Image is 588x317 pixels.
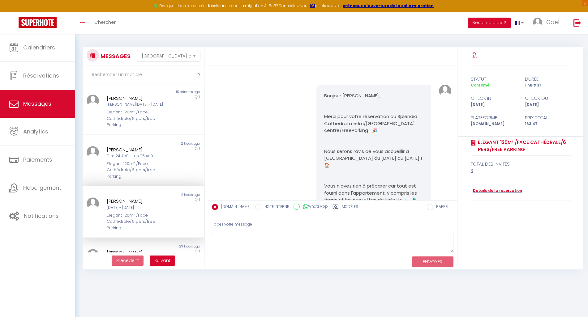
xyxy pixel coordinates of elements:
span: 1 [199,95,200,99]
span: Réservations [23,72,59,79]
span: Précédent [116,257,139,264]
span: Messages [23,100,51,108]
span: Confirmé [471,82,489,88]
a: Elegant 120m² /Face Cathédrale/6 pers/free Parking [476,139,571,153]
span: Chercher [94,19,116,25]
img: ... [87,197,99,210]
img: ... [87,249,99,261]
div: [DATE] [467,102,521,108]
div: Tapez votre message [212,217,453,232]
div: Prix total [521,114,575,121]
a: créneaux d'ouverture de la salle migration [343,3,434,8]
img: logout [573,19,581,27]
span: Calendriers [23,44,55,51]
span: Paiements [23,156,52,163]
div: 15 minutes ago [143,90,204,95]
img: ... [533,18,542,27]
div: [DATE] - [DATE] [107,205,169,211]
a: Chercher [90,12,120,34]
label: [DOMAIN_NAME] [218,204,251,211]
div: 1 nuit(s) [521,82,575,88]
div: 163.47 [521,121,575,127]
div: 2 hours ago [143,141,204,146]
div: 3 [471,168,571,175]
p: Nous serons ravis de vous accueillir à [GEOGRAPHIC_DATA] du [DATE] au [DATE] ! 🏠 [324,148,423,169]
label: NOTE INTERNE [261,204,289,211]
div: statut [467,75,521,83]
span: Notifications [24,212,59,220]
div: Dim 24 Aoû - Lun 25 Aoû [107,153,169,159]
a: Détails de la réservation [471,188,522,194]
span: Gael [546,18,559,26]
label: Modèles [342,204,358,212]
div: [DATE] [521,102,575,108]
a: ICI [310,3,315,8]
div: [PERSON_NAME] [107,95,169,102]
div: [PERSON_NAME][DATE] - [DATE] [107,102,169,108]
img: ... [87,95,99,107]
div: total des invités [471,160,571,168]
div: [PERSON_NAME] [107,197,169,205]
div: Elegant 120m² /Face Cathédrale/6 pers/free Parking [107,212,169,231]
span: 1 [199,249,200,254]
span: 1 [199,146,200,151]
div: check out [521,95,575,102]
div: durée [521,75,575,83]
button: Besoin d'aide ? [468,18,511,28]
label: RAPPEL [433,204,449,211]
div: Plateforme [467,114,521,121]
div: 2 hours ago [143,192,204,197]
span: Hébergement [23,184,61,192]
button: ENVOYER [412,256,453,267]
h3: MESSAGES [99,49,131,63]
div: 23 hours ago [143,244,204,249]
img: ... [87,146,99,158]
button: Previous [112,256,144,266]
span: 1 [199,197,200,202]
div: [DOMAIN_NAME] [467,121,521,127]
p: Bonjour [PERSON_NAME], [324,92,423,99]
p: Vous n'avez rien à préparer car tout est fourni dans l'appartement, y compris les draps et les se... [324,183,423,204]
div: Elegant 120m² /Face Cathédrale/6 pers/free Parking [107,109,169,128]
div: [PERSON_NAME] [107,249,169,256]
input: Rechercher un mot clé [83,66,204,83]
img: Super Booking [19,17,57,28]
span: Suivant [154,257,170,264]
a: ... Gael [528,12,567,34]
div: check in [467,95,521,102]
button: Next [150,256,175,266]
p: Merci pour votre réservation au Splendid Cathedral à 50m/[GEOGRAPHIC_DATA] centre/FreeParking ! 🎉 [324,113,423,134]
label: WhatsApp [300,204,328,210]
img: ... [439,85,451,97]
div: [PERSON_NAME] [107,146,169,154]
div: Elegant 120m² /Face Cathédrale/6 pers/free Parking [107,161,169,180]
span: Analytics [23,128,48,135]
